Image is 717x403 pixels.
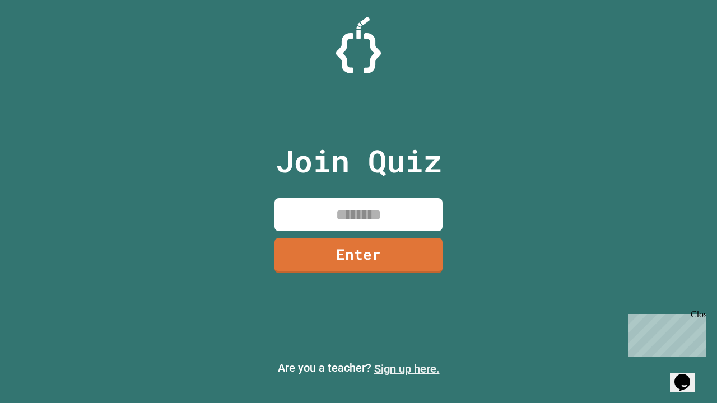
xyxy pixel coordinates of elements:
a: Sign up here. [374,362,440,376]
p: Are you a teacher? [9,359,708,377]
iframe: chat widget [624,310,706,357]
img: Logo.svg [336,17,381,73]
p: Join Quiz [276,138,442,184]
div: Chat with us now!Close [4,4,77,71]
iframe: chat widget [670,358,706,392]
a: Enter [274,238,443,273]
